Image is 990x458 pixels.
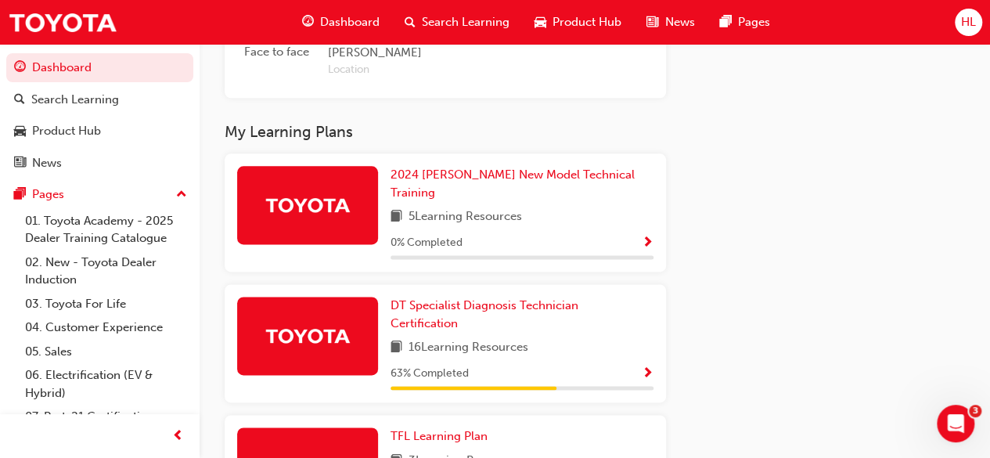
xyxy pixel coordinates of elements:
span: Face to face [237,43,315,61]
span: Search Learning [422,13,509,31]
div: Product Hub [32,122,101,140]
span: Location [328,61,617,79]
span: book-icon [391,338,402,358]
a: pages-iconPages [707,6,782,38]
div: We'll be back online [DATE] [32,240,261,257]
img: Trak [8,5,117,40]
a: 03. Toyota For Life [19,292,193,316]
a: search-iconSearch Learning [392,6,522,38]
span: 2024 [PERSON_NAME] New Model Technical Training [391,168,635,200]
img: Trak [265,191,351,218]
a: 2024 [PERSON_NAME] New Model Technical Training [391,166,653,201]
img: logo [31,30,110,55]
p: How can we help? [31,164,282,191]
div: Pages [32,186,64,204]
span: book-icon [391,207,402,227]
a: news-iconNews [634,6,707,38]
a: DT Specialist Diagnosis Technician Certification [391,297,653,332]
button: HL [955,9,982,36]
span: 0 % Completed [391,234,463,252]
span: News [664,13,694,31]
span: Dashboard [320,13,380,31]
a: guage-iconDashboard [290,6,392,38]
span: Messages [208,353,262,364]
button: Pages [6,180,193,209]
span: news-icon [646,13,658,32]
span: Home [60,353,95,364]
a: car-iconProduct Hub [522,6,634,38]
img: Trak [265,322,351,349]
h3: My Learning Plans [225,123,666,141]
span: guage-icon [14,61,26,75]
a: Dashboard [6,53,193,82]
p: Hi [PERSON_NAME] 👋 [31,111,282,164]
span: TFL Learning Plan [391,429,488,443]
span: guage-icon [302,13,314,32]
a: 07. Parts21 Certification [19,405,193,429]
a: Product Hub [6,117,193,146]
button: DashboardSearch LearningProduct HubNews [6,50,193,180]
div: Send us a messageWe'll be back online [DATE] [16,211,297,270]
span: Pages [737,13,769,31]
a: 06. Electrification (EV & Hybrid) [19,363,193,405]
a: 02. New - Toyota Dealer Induction [19,251,193,292]
div: Send us a message [32,224,261,240]
span: car-icon [14,124,26,139]
span: search-icon [14,93,25,107]
span: 63 % Completed [391,365,469,383]
a: 04. Customer Experience [19,316,193,340]
span: 16 Learning Resources [409,338,528,358]
span: Show Progress [642,367,653,381]
span: news-icon [14,157,26,171]
button: Show Progress [642,364,653,384]
span: 5 Learning Resources [409,207,522,227]
span: Product Hub [553,13,621,31]
a: 01. Toyota Academy - 2025 Dealer Training Catalogue [19,209,193,251]
span: pages-icon [14,188,26,202]
a: 05. Sales [19,340,193,364]
a: TFL Learning Plan [391,427,494,445]
span: Show Progress [642,236,653,251]
div: Profile image for Trak [246,25,277,56]
span: HL [961,13,976,31]
span: car-icon [535,13,546,32]
div: News [32,154,62,172]
button: Messages [157,314,313,377]
button: Show Progress [642,233,653,253]
a: News [6,149,193,178]
span: 3 [969,405,981,417]
span: prev-icon [172,427,184,446]
iframe: Intercom live chat [937,405,974,442]
span: up-icon [176,185,187,205]
div: Search Learning [31,91,119,109]
span: DT Specialist Diagnosis Technician Certification [391,298,578,330]
a: Search Learning [6,85,193,114]
span: search-icon [405,13,416,32]
span: pages-icon [719,13,731,32]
